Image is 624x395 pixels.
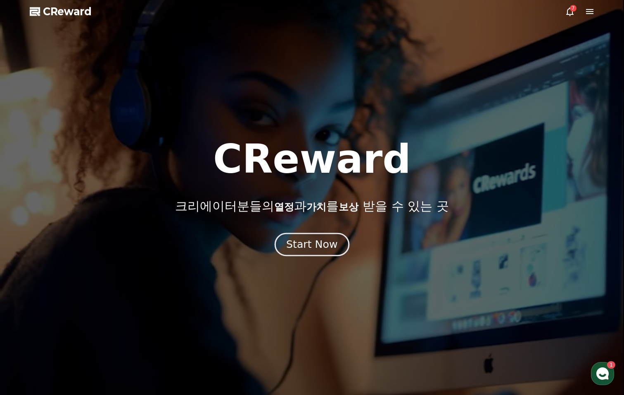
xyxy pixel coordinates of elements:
[339,201,358,213] span: 보상
[76,274,85,281] span: 대화
[84,261,87,268] span: 1
[276,242,348,249] a: Start Now
[107,261,159,282] a: 설정
[26,274,31,280] span: 홈
[43,5,92,18] span: CReward
[306,201,326,213] span: 가치
[175,199,448,214] p: 크리에이터분들의 과 를 받을 수 있는 곳
[565,7,575,16] a: 7
[30,5,92,18] a: CReward
[570,5,577,12] div: 7
[274,201,294,213] span: 열정
[2,261,55,282] a: 홈
[275,233,349,256] button: Start Now
[128,274,138,280] span: 설정
[213,139,411,179] h1: CReward
[55,261,107,282] a: 1대화
[286,237,337,252] div: Start Now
